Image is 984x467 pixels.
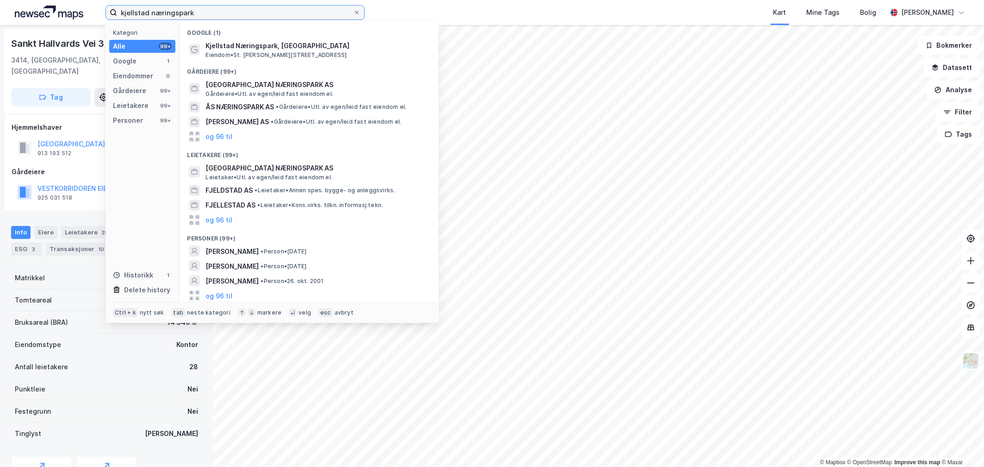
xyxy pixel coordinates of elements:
[11,55,168,77] div: 3414, [GEOGRAPHIC_DATA], [GEOGRAPHIC_DATA]
[113,70,153,82] div: Eiendommer
[11,226,31,239] div: Info
[113,100,149,111] div: Leietakere
[15,406,51,417] div: Festegrunn
[261,278,324,285] span: Person • 26. okt. 2001
[299,309,311,316] div: velg
[15,295,52,306] div: Tomteareal
[15,384,45,395] div: Punktleie
[206,185,253,196] span: FJELDSTAD AS
[206,51,347,59] span: Eiendom • St. [PERSON_NAME][STREET_ADDRESS]
[113,115,143,126] div: Personer
[176,339,198,350] div: Kontor
[261,263,263,270] span: •
[271,118,401,126] span: Gårdeiere • Utl. av egen/leid fast eiendom el.
[180,144,439,161] div: Leietakere (99+)
[15,428,41,439] div: Tinglyst
[164,57,172,65] div: 1
[11,36,106,51] div: Sankt Hallvards Vei 3
[255,187,395,194] span: Leietaker • Annen spes. bygge- og anleggsvirks.
[257,309,281,316] div: markere
[206,116,269,127] span: [PERSON_NAME] AS
[276,103,279,110] span: •
[124,284,170,296] div: Delete history
[335,309,354,316] div: avbryt
[180,227,439,244] div: Personer (99+)
[206,131,232,142] button: og 96 til
[206,246,259,257] span: [PERSON_NAME]
[37,194,72,202] div: 925 031 518
[113,41,125,52] div: Alle
[113,308,138,317] div: Ctrl + k
[187,309,230,316] div: neste kategori
[206,174,332,181] span: Leietaker • Utl. av egen/leid fast eiendom el.
[96,245,106,254] div: 10
[164,72,172,80] div: 0
[918,36,980,55] button: Bokmerker
[255,187,257,194] span: •
[261,278,263,284] span: •
[927,81,980,99] button: Analyse
[895,459,940,466] a: Improve this map
[113,270,153,281] div: Historikk
[938,423,984,467] iframe: Chat Widget
[140,309,164,316] div: nytt søk
[187,384,198,395] div: Nei
[261,248,263,255] span: •
[100,228,110,237] div: 28
[117,6,353,19] input: Søk på adresse, matrikkel, gårdeiere, leietakere eller personer
[159,43,172,50] div: 99+
[172,308,186,317] div: tab
[159,102,172,109] div: 99+
[206,101,274,113] span: ÅS NÆRINGSPARK AS
[159,117,172,124] div: 99+
[271,118,274,125] span: •
[257,202,260,208] span: •
[145,428,198,439] div: [PERSON_NAME]
[937,125,980,144] button: Tags
[206,261,259,272] span: [PERSON_NAME]
[113,85,146,96] div: Gårdeiere
[15,6,83,19] img: logo.a4113a55bc3d86da70a041830d287a7e.svg
[159,87,172,95] div: 99+
[187,406,198,417] div: Nei
[11,88,91,107] button: Tag
[113,29,175,36] div: Kategori
[34,226,57,239] div: Eiere
[206,276,259,287] span: [PERSON_NAME]
[113,56,137,67] div: Google
[180,61,439,77] div: Gårdeiere (99+)
[206,90,333,98] span: Gårdeiere • Utl. av egen/leid fast eiendom el.
[12,122,201,133] div: Hjemmelshaver
[820,459,846,466] a: Mapbox
[11,243,42,256] div: ESG
[902,7,954,18] div: [PERSON_NAME]
[15,361,68,372] div: Antall leietakere
[261,263,306,270] span: Person • [DATE]
[860,7,877,18] div: Bolig
[189,361,198,372] div: 28
[261,248,306,255] span: Person • [DATE]
[164,271,172,279] div: 1
[938,423,984,467] div: Kontrollprogram for chat
[15,272,45,284] div: Matrikkel
[180,22,439,38] div: Google (1)
[15,317,68,328] div: Bruksareal (BRA)
[924,58,980,77] button: Datasett
[206,163,428,174] span: [GEOGRAPHIC_DATA] NÆRINGSPARK AS
[936,103,980,121] button: Filter
[773,7,786,18] div: Kart
[962,352,980,370] img: Z
[15,339,61,350] div: Eiendomstype
[61,226,113,239] div: Leietakere
[847,459,892,466] a: OpenStreetMap
[807,7,840,18] div: Mine Tags
[206,79,428,90] span: [GEOGRAPHIC_DATA] NÆRINGSPARK AS
[206,290,232,301] button: og 96 til
[12,166,201,177] div: Gårdeiere
[206,40,428,51] span: Kjellstad Næringspark, [GEOGRAPHIC_DATA]
[206,215,232,226] button: og 96 til
[37,150,71,157] div: 913 193 512
[29,245,38,254] div: 3
[276,103,406,111] span: Gårdeiere • Utl. av egen/leid fast eiendom el.
[46,243,110,256] div: Transaksjoner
